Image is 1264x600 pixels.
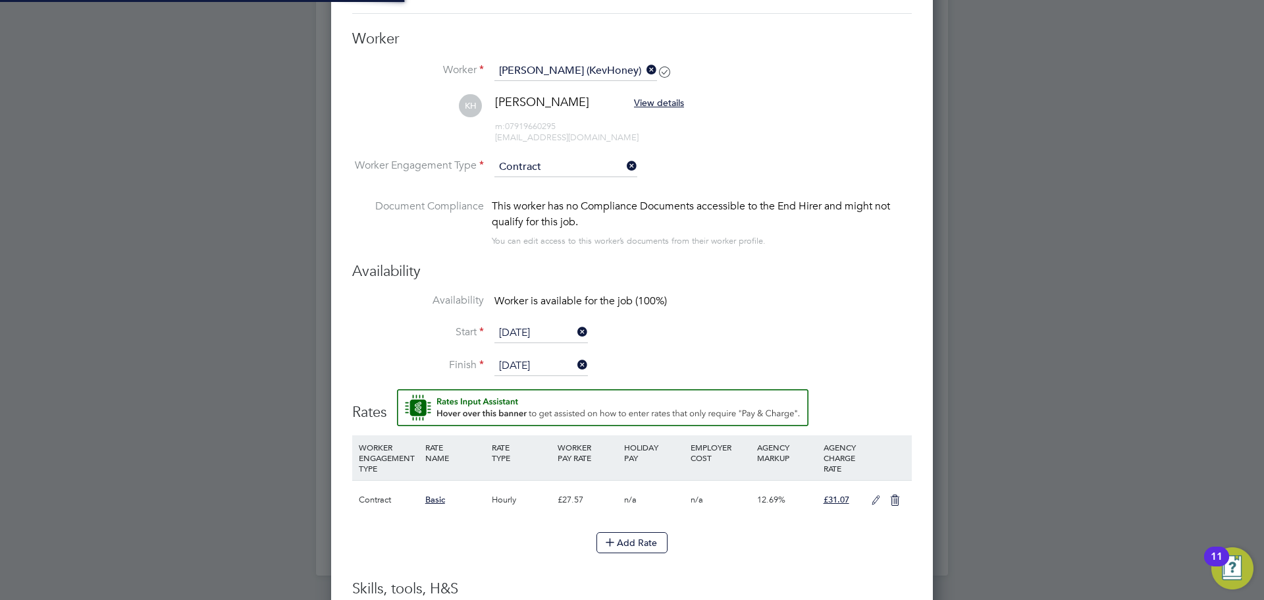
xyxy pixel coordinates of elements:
input: Select one [494,157,637,177]
button: Open Resource Center, 11 new notifications [1211,547,1253,589]
input: Search for... [494,61,657,81]
label: Worker Engagement Type [352,159,484,173]
span: [EMAIL_ADDRESS][DOMAIN_NAME] [495,132,639,143]
div: RATE TYPE [488,435,555,470]
label: Finish [352,358,484,372]
h3: Availability [352,262,912,281]
div: RATE NAME [422,435,488,470]
span: n/a [691,494,703,505]
div: 11 [1211,557,1223,574]
span: n/a [624,494,637,505]
label: Start [352,325,484,339]
label: Worker [352,63,484,77]
span: 12.69% [757,494,785,505]
div: This worker has no Compliance Documents accessible to the End Hirer and might not qualify for thi... [492,198,912,230]
span: Worker is available for the job (100%) [494,294,667,308]
input: Select one [494,356,588,376]
span: m: [495,121,505,132]
div: HOLIDAY PAY [621,435,687,470]
label: Availability [352,294,484,308]
div: Contract [355,481,422,519]
div: Hourly [488,481,555,519]
span: £31.07 [824,494,849,505]
button: Rate Assistant [397,389,808,426]
span: Basic [425,494,445,505]
span: [PERSON_NAME] [495,94,589,109]
div: £27.57 [554,481,621,519]
input: Select one [494,323,588,343]
div: AGENCY CHARGE RATE [820,435,864,480]
h3: Worker [352,30,912,49]
div: WORKER PAY RATE [554,435,621,470]
span: View details [634,97,684,109]
div: You can edit access to this worker’s documents from their worker profile. [492,233,766,249]
label: Document Compliance [352,198,484,246]
div: WORKER ENGAGEMENT TYPE [355,435,422,480]
span: KH [459,94,482,117]
span: 07919660295 [495,121,556,132]
h3: Rates [352,389,912,422]
button: Add Rate [596,532,668,553]
div: AGENCY MARKUP [754,435,820,470]
div: EMPLOYER COST [687,435,754,470]
h3: Skills, tools, H&S [352,580,912,599]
